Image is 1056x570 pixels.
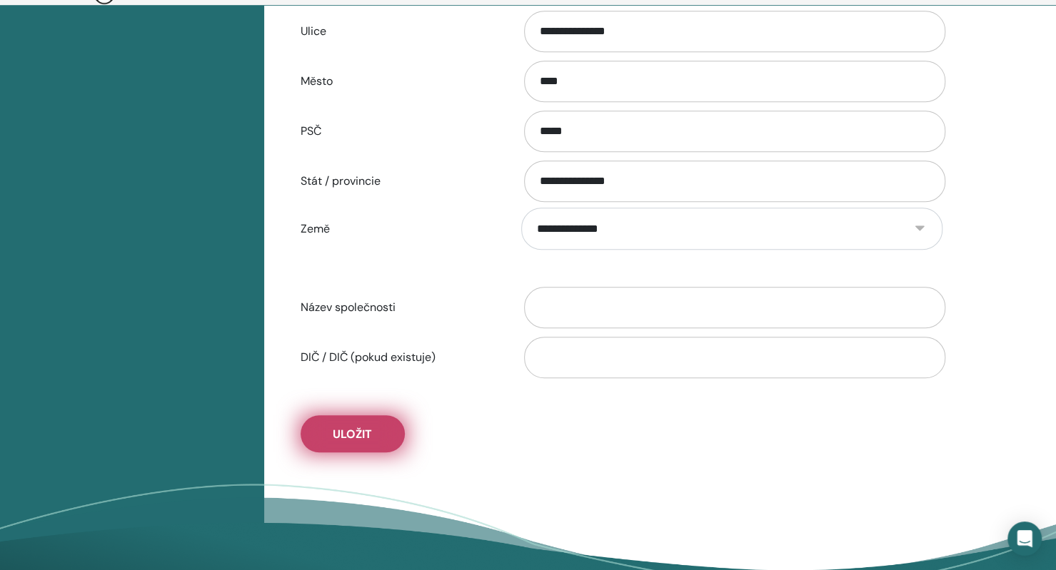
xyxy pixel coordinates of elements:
[290,168,511,195] label: Stát / provincie
[1007,521,1042,556] div: Open Intercom Messenger
[290,294,511,321] label: Název společnosti
[290,118,511,145] label: PSČ
[290,68,511,95] label: Město
[290,344,511,371] label: DIČ / DIČ (pokud existuje)
[333,427,372,442] span: Uložit
[301,415,405,452] button: Uložit
[290,215,511,243] label: Země
[290,18,511,45] label: Ulice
